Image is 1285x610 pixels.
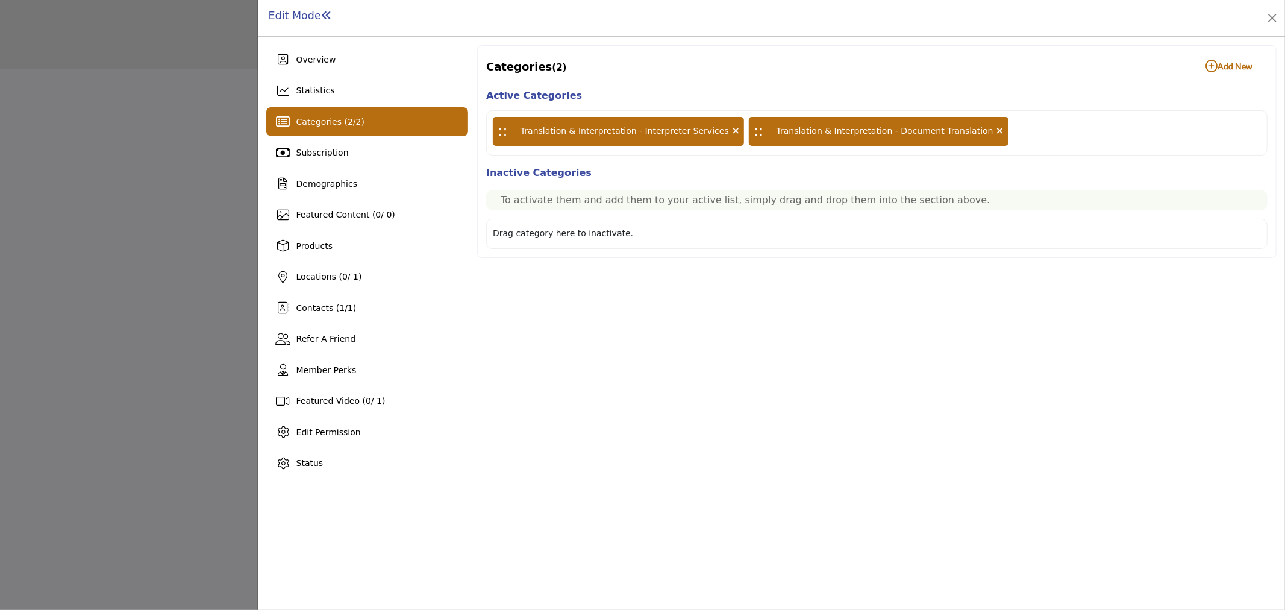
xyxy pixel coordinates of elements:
[296,55,336,64] span: Overview
[342,272,348,281] span: 0
[997,125,1004,137] span: Remove
[498,120,508,143] span: ::
[366,396,371,406] span: 0
[296,396,386,406] span: Featured Video ( / 1)
[296,272,362,281] span: Locations ( / 1)
[1205,60,1218,72] i: Add New
[296,148,349,157] span: Subscription
[296,241,333,251] span: Products
[1190,54,1268,78] button: Add New
[356,117,361,127] span: 2
[493,117,744,146] div: Translation & Interpretation - Interpreter Services
[269,10,332,22] h1: Edit Mode
[1264,10,1281,27] button: Close
[296,427,361,437] span: Edit Permission
[501,193,1253,207] p: To activate them and add them to your active list, simply drag and drop them into the section above.
[296,210,395,219] span: Featured Content ( / 0)
[493,227,633,240] div: Drag category here to inactivate.
[339,303,345,313] span: 1
[733,125,739,137] span: Remove
[486,58,567,75] p: Categories
[375,210,381,219] span: 0
[486,165,1268,181] h2: Inactive Categories
[296,179,357,189] span: Demographics
[486,87,1268,104] h1: Active Categories
[296,117,364,127] span: Categories ( / )
[754,120,764,143] span: ::
[296,303,357,313] span: Contacts ( / )
[296,365,357,375] span: Member Perks
[296,334,356,344] span: Refer A Friend
[296,86,335,95] span: Statistics
[1205,60,1252,72] b: Add New
[296,458,324,468] span: Status
[552,62,566,73] span: (2)
[348,117,353,127] span: 2
[348,303,353,313] span: 1
[749,117,1008,146] div: Translation & Interpretation - Document Translation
